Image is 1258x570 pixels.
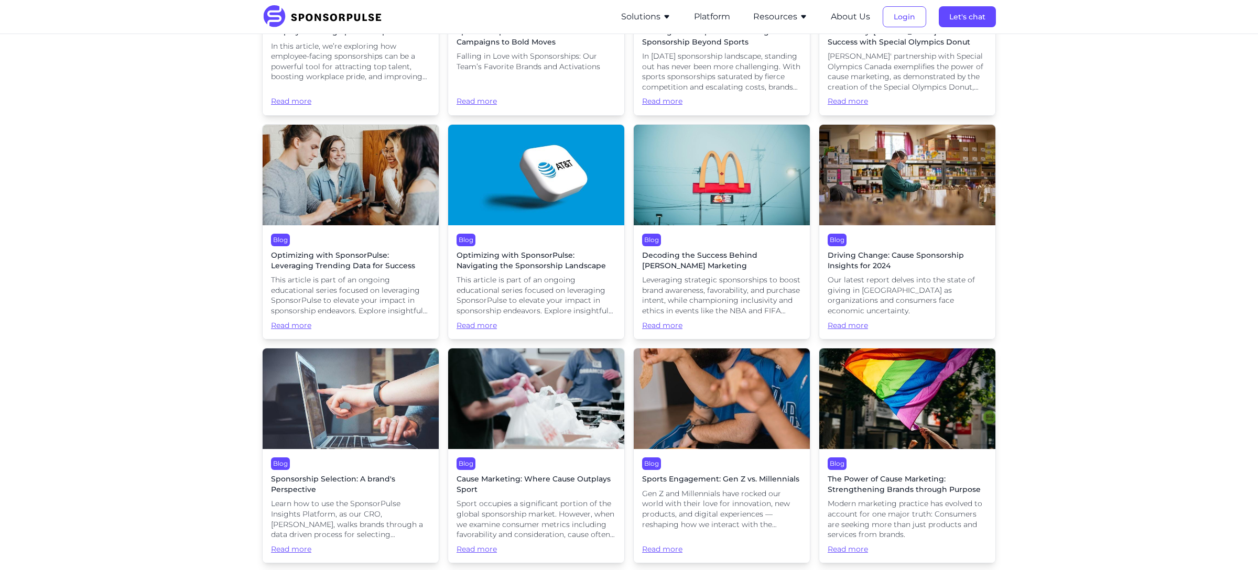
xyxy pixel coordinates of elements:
[828,499,987,540] span: Modern marketing practice has evolved to account for one major truth: Consumers are seeking more ...
[642,457,661,470] div: Blog
[828,321,987,331] span: Read more
[831,12,870,21] a: About Us
[1206,520,1258,570] iframe: Chat Widget
[457,321,616,331] span: Read more
[457,76,616,107] span: Read more
[642,96,801,107] span: Read more
[642,474,801,485] span: Sports Engagement: Gen Z vs. Millennials
[271,457,290,470] div: Blog
[642,234,661,246] div: Blog
[828,234,847,246] div: Blog
[642,27,801,47] span: Finding White Space: Redefining Sponsorship Beyond Sports
[457,234,475,246] div: Blog
[828,275,987,316] span: Our latest report delves into the state of giving in [GEOGRAPHIC_DATA] as organizations and consu...
[634,348,810,449] img: Photo courtesy Phillip Goldsberry via Unsplash
[457,275,616,316] span: This article is part of an ongoing educational series focused on leveraging SponsorPulse to eleva...
[642,534,801,554] span: Read more
[457,27,616,47] span: Sponsorships We Love: From Creative Campaigns to Bold Moves
[642,275,801,316] span: Leveraging strategic sponsorships to boost brand awareness, favorability, and purchase intent, wh...
[828,51,987,92] span: [PERSON_NAME]' partnership with Special Olympics Canada exemplifies the power of cause marketing,...
[939,6,996,27] button: Let's chat
[819,124,996,339] a: BlogDriving Change: Cause Sponsorship Insights for 2024Our latest report delves into the state of...
[271,474,430,495] span: Sponsorship Selection: A brand's Perspective
[633,348,810,563] a: BlogSports Engagement: Gen Z vs. MillennialsGen Z and Millennials have rocked our world with thei...
[457,474,616,495] span: Cause Marketing: Where Cause Outplays Sport
[271,275,430,316] span: This article is part of an ongoing educational series focused on leveraging SponsorPulse to eleva...
[828,96,987,107] span: Read more
[457,544,616,555] span: Read more
[828,544,987,555] span: Read more
[939,12,996,21] a: Let's chat
[819,125,995,225] img: Photo courtesy of Aaron Doucett via Unsplash
[642,321,801,331] span: Read more
[828,457,847,470] div: Blog
[271,86,430,107] span: Read more
[262,5,389,28] img: SponsorPulse
[828,474,987,495] span: The Power of Cause Marketing: Strengthening Brands through Purpose
[883,6,926,27] button: Login
[271,234,290,246] div: Blog
[819,348,996,563] a: BlogThe Power of Cause Marketing: Strengthening Brands through PurposeModern marketing practice h...
[271,544,430,555] span: Read more
[457,250,616,271] span: Optimizing with SponsorPulse: Navigating the Sponsorship Landscape
[271,41,430,82] span: In this article, we’re exploring how employee-facing sponsorships can be a powerful tool for attr...
[883,12,926,21] a: Login
[262,124,439,339] a: BlogOptimizing with SponsorPulse: Leveraging Trending Data for SuccessThis article is part of an ...
[448,348,624,449] img: Image courtesy of Joel Muniz via Unsplash
[448,348,625,563] a: BlogCause Marketing: Where Cause Outplays SportSport occupies a significant portion of the global...
[621,10,671,23] button: Solutions
[263,125,439,225] img: Photo by Brooke Cagle, courtesy of Unsplash
[271,250,430,271] span: Optimizing with SponsorPulse: Leveraging Trending Data for Success
[828,27,987,47] span: Case Study: [PERSON_NAME]' Sweet Success with Special Olympics Donut
[642,250,801,271] span: Decoding the Success Behind [PERSON_NAME] Marketing
[642,489,801,530] span: Gen Z and Millennials have rocked our world with their love for innovation, new products, and dig...
[457,499,616,540] span: Sport occupies a significant portion of the global sponsorship market. However, when we examine c...
[633,124,810,339] a: BlogDecoding the Success Behind [PERSON_NAME] MarketingLeveraging strategic sponsorships to boost...
[694,12,730,21] a: Platform
[457,457,475,470] div: Blog
[634,125,810,225] img: Photo by Erik McLean via Unsplash
[271,321,430,331] span: Read more
[448,124,625,339] a: BlogOptimizing with SponsorPulse: Navigating the Sponsorship LandscapeThis article is part of an ...
[271,499,430,540] span: Learn how to use the SponsorPulse Insights Platform, as our CRO, [PERSON_NAME], walks brands thro...
[828,250,987,271] span: Driving Change: Cause Sponsorship Insights for 2024
[819,348,995,449] img: Photo courtesy of Raphael Renter on Unsplash
[457,51,616,72] span: Falling in Love with Sponsorships: Our Team’s Favorite Brands and Activations
[753,10,808,23] button: Resources
[263,348,439,449] img: Photo courtesy John Schnobrich via Unsplash
[642,51,801,92] span: In [DATE] sponsorship landscape, standing out has never been more challenging. With sports sponso...
[831,10,870,23] button: About Us
[262,348,439,563] a: BlogSponsorship Selection: A brand's PerspectiveLearn how to use the SponsorPulse Insights Platfo...
[694,10,730,23] button: Platform
[448,125,624,225] img: Photo by Rubaitul Azad, courtesy of Unsplash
